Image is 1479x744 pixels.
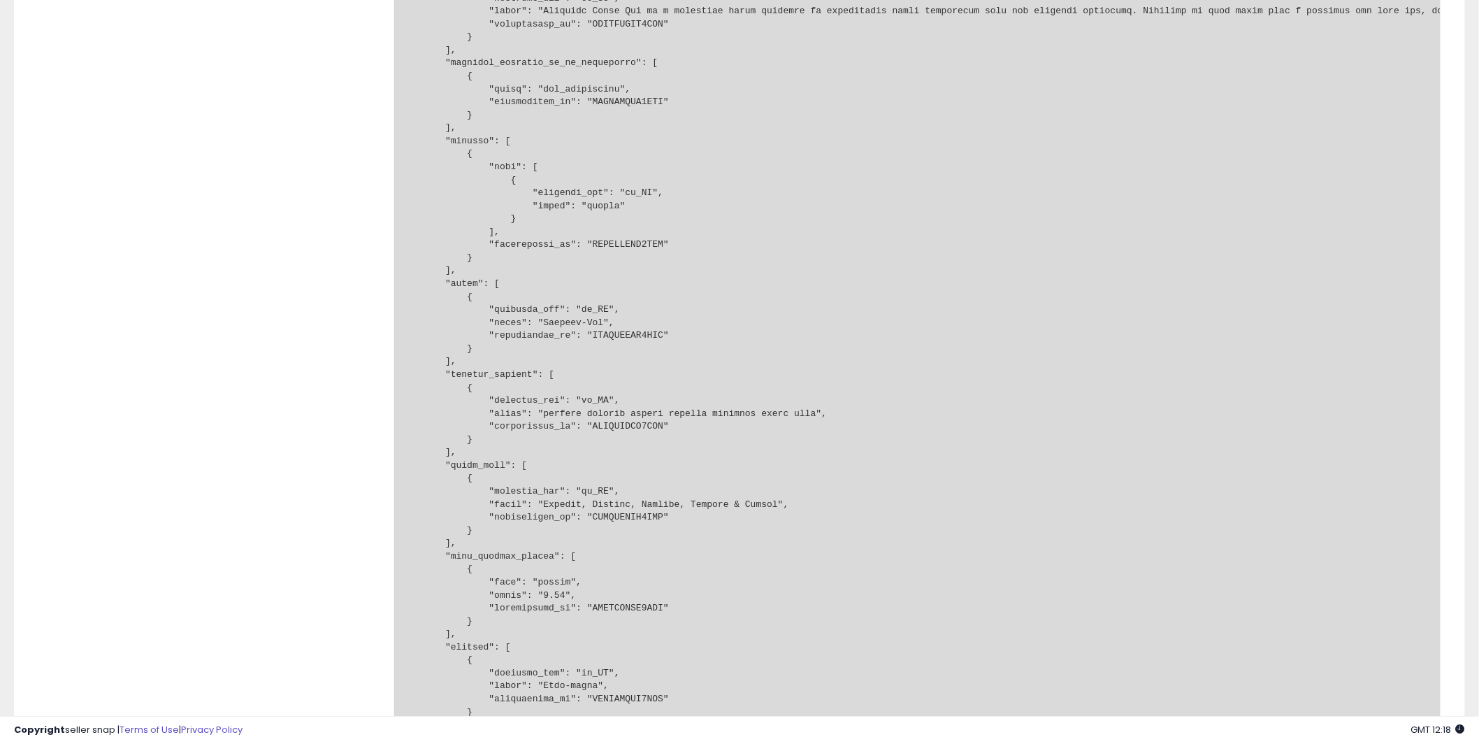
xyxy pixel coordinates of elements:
strong: Copyright [14,723,65,736]
span: 2025-08-12 12:18 GMT [1411,723,1465,736]
a: Terms of Use [120,723,179,736]
a: Privacy Policy [181,723,243,736]
div: seller snap | | [14,724,243,737]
